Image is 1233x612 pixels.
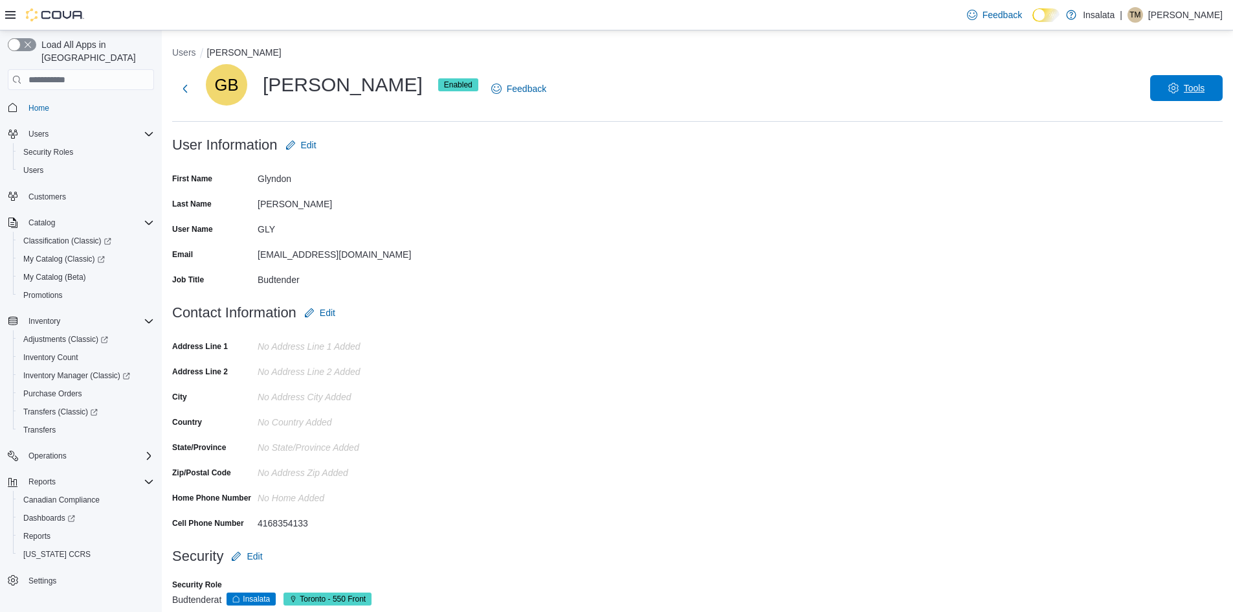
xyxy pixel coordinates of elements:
[172,199,212,209] label: Last Name
[23,126,154,142] span: Users
[172,76,198,102] button: Next
[243,593,270,605] span: Insalata
[18,288,68,303] a: Promotions
[18,144,154,160] span: Security Roles
[1032,22,1033,23] span: Dark Mode
[227,593,276,606] span: Insalata
[18,368,154,383] span: Inventory Manager (Classic)
[18,404,103,420] a: Transfers (Classic)
[23,165,43,176] span: Users
[172,468,231,478] label: Zip/Postal Code
[23,215,60,231] button: Catalog
[18,528,56,544] a: Reports
[172,224,213,234] label: User Name
[3,98,159,117] button: Home
[23,100,54,116] a: Home
[3,447,159,465] button: Operations
[23,474,154,490] span: Reports
[206,64,478,106] div: [PERSON_NAME]
[172,305,296,321] h3: Contact Information
[18,368,135,383] a: Inventory Manager (Classic)
[258,336,431,352] div: No Address Line 1 added
[1083,7,1115,23] p: Insalata
[23,448,154,464] span: Operations
[301,139,317,152] span: Edit
[1032,8,1060,22] input: Dark Mode
[23,407,98,417] span: Transfers (Classic)
[18,404,154,420] span: Transfers (Classic)
[23,572,154,589] span: Settings
[18,350,83,365] a: Inventory Count
[172,493,251,503] label: Home Phone Number
[36,38,154,64] span: Load All Apps in [GEOGRAPHIC_DATA]
[18,510,154,526] span: Dashboards
[207,47,282,58] button: [PERSON_NAME]
[172,417,202,427] label: Country
[23,189,71,205] a: Customers
[13,348,159,367] button: Inventory Count
[172,442,226,453] label: State/Province
[486,76,551,102] a: Feedback
[299,300,340,326] button: Edit
[3,187,159,206] button: Customers
[3,214,159,232] button: Catalog
[172,275,204,285] label: Job Title
[28,316,60,326] span: Inventory
[23,425,56,435] span: Transfers
[18,163,49,178] a: Users
[226,543,267,569] button: Edit
[172,47,196,58] button: Users
[13,330,159,348] a: Adjustments (Classic)
[28,129,49,139] span: Users
[438,78,478,91] span: Enabled
[300,593,366,605] span: Toronto - 550 Front
[258,194,431,209] div: [PERSON_NAME]
[13,385,159,403] button: Purchase Orders
[18,269,154,285] span: My Catalog (Beta)
[172,137,278,153] h3: User Information
[23,272,86,282] span: My Catalog (Beta)
[18,350,154,365] span: Inventory Count
[3,312,159,330] button: Inventory
[18,163,154,178] span: Users
[1150,75,1223,101] button: Tools
[28,192,66,202] span: Customers
[507,82,546,95] span: Feedback
[444,79,472,91] span: Enabled
[18,547,154,562] span: Washington CCRS
[172,249,193,260] label: Email
[258,387,431,402] div: No Address City added
[1129,7,1140,23] span: TM
[23,389,82,399] span: Purchase Orders
[18,492,105,508] a: Canadian Compliance
[320,306,335,319] span: Edit
[258,437,431,453] div: No State/Province Added
[18,144,78,160] a: Security Roles
[258,412,431,427] div: No Country Added
[18,528,154,544] span: Reports
[258,361,431,377] div: No Address Line 2 added
[23,290,63,300] span: Promotions
[13,268,159,286] button: My Catalog (Beta)
[13,421,159,439] button: Transfers
[18,251,154,267] span: My Catalog (Classic)
[13,161,159,179] button: Users
[18,510,80,526] a: Dashboards
[13,509,159,527] a: Dashboards
[23,370,130,381] span: Inventory Manager (Classic)
[172,367,228,377] label: Address Line 2
[23,573,61,589] a: Settings
[215,64,239,106] span: GB
[13,545,159,563] button: [US_STATE] CCRS
[206,64,247,106] div: Glyndon Bonnick
[23,254,105,264] span: My Catalog (Classic)
[23,474,61,490] button: Reports
[28,218,55,228] span: Catalog
[1148,7,1223,23] p: [PERSON_NAME]
[172,518,244,528] label: Cell Phone Number
[18,251,110,267] a: My Catalog (Classic)
[23,448,72,464] button: Operations
[1120,7,1122,23] p: |
[258,513,431,528] div: 4168354133
[3,125,159,143] button: Users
